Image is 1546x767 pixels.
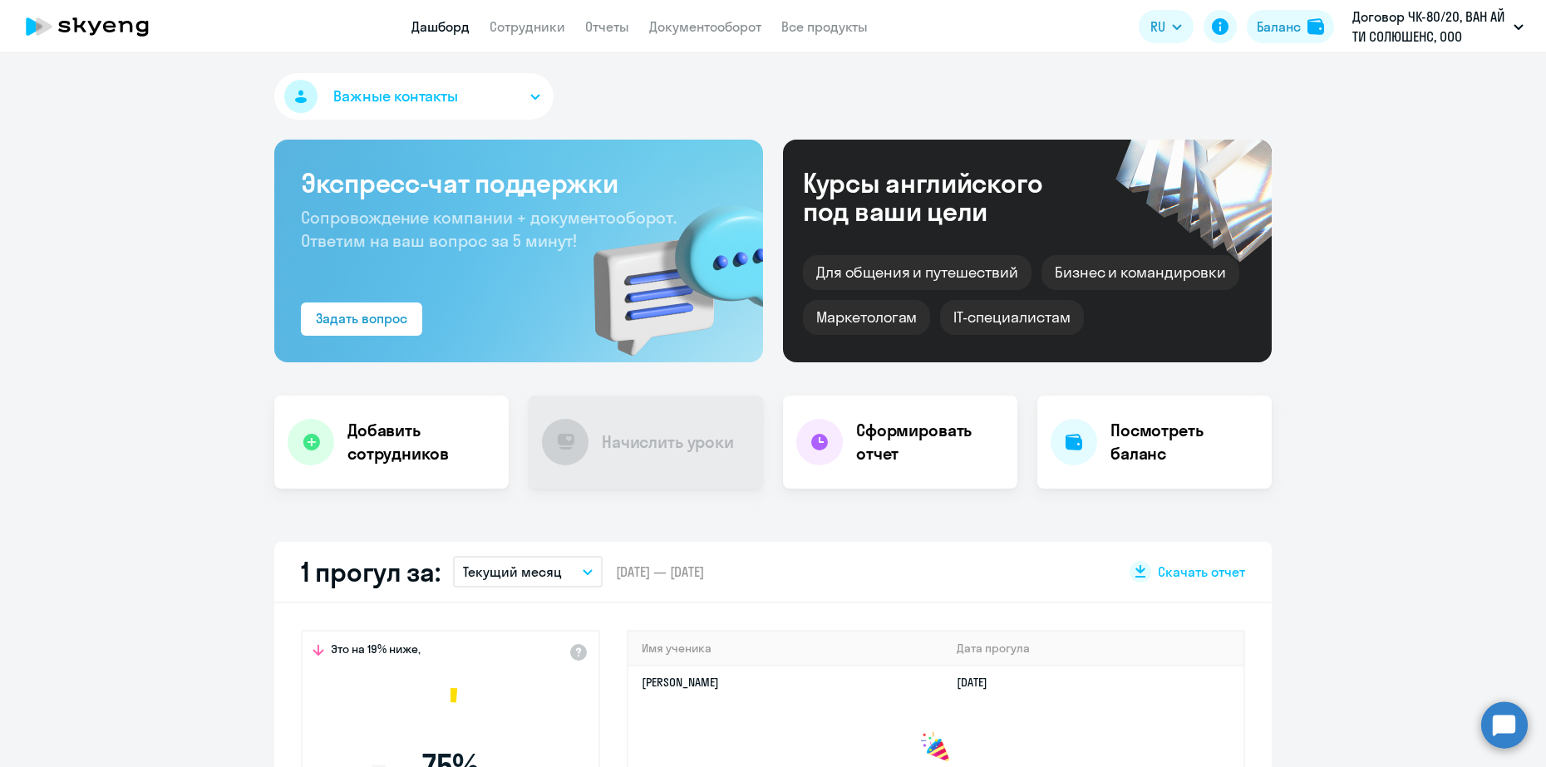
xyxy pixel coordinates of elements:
button: Текущий месяц [453,556,603,588]
button: RU [1139,10,1194,43]
div: IT-специалистам [940,300,1083,335]
h2: 1 прогул за: [301,555,440,588]
div: Курсы английского под ваши цели [803,169,1087,225]
a: Отчеты [585,18,629,35]
span: Сопровождение компании + документооборот. Ответим на ваш вопрос за 5 минут! [301,207,677,251]
button: Договор ЧК-80/20, ВАН АЙ ТИ СОЛЮШЕНС, ООО [1344,7,1532,47]
button: Важные контакты [274,73,554,120]
div: Бизнес и командировки [1041,255,1239,290]
button: Балансbalance [1247,10,1334,43]
span: RU [1150,17,1165,37]
th: Имя ученика [628,632,943,666]
a: Дашборд [411,18,470,35]
h3: Экспресс-чат поддержки [301,166,736,199]
a: Сотрудники [490,18,565,35]
a: Документооборот [649,18,761,35]
th: Дата прогула [943,632,1243,666]
span: Это на 19% ниже, [331,642,421,661]
h4: Добавить сотрудников [347,419,495,465]
a: Все продукты [781,18,868,35]
p: Договор ЧК-80/20, ВАН АЙ ТИ СОЛЮШЕНС, ООО [1352,7,1507,47]
a: [DATE] [957,675,1001,690]
span: Важные контакты [333,86,458,107]
button: Задать вопрос [301,302,422,336]
a: [PERSON_NAME] [642,675,719,690]
span: [DATE] — [DATE] [616,563,704,581]
span: Скачать отчет [1158,563,1245,581]
h4: Посмотреть баланс [1110,419,1258,465]
div: Задать вопрос [316,308,407,328]
img: balance [1307,18,1324,35]
h4: Начислить уроки [602,430,734,454]
div: Маркетологам [803,300,930,335]
div: Для общения и путешествий [803,255,1031,290]
h4: Сформировать отчет [856,419,1004,465]
div: Баланс [1257,17,1301,37]
img: bg-img [569,175,763,362]
p: Текущий месяц [463,562,562,582]
img: congrats [919,731,953,765]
